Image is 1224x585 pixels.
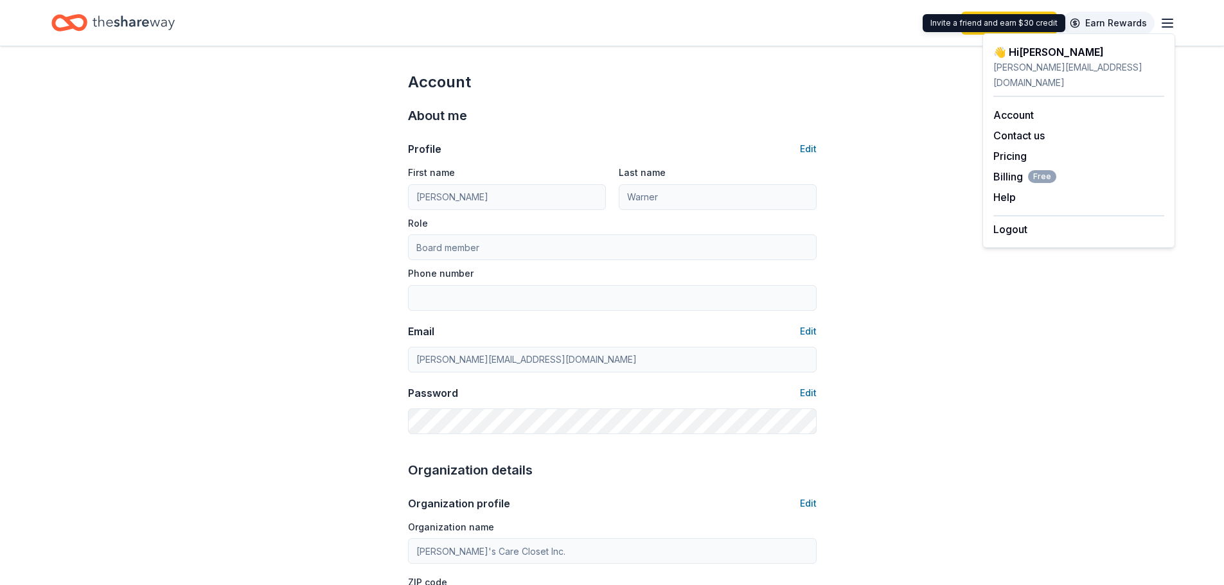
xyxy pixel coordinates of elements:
div: Email [408,324,434,339]
div: Organization details [408,460,817,480]
button: Contact us [993,128,1045,143]
div: Profile [408,141,441,157]
button: Edit [800,385,817,401]
div: About me [408,105,817,126]
div: [PERSON_NAME][EMAIL_ADDRESS][DOMAIN_NAME] [993,60,1164,91]
a: Pricing [993,150,1027,162]
div: Password [408,385,458,401]
div: Organization profile [408,496,510,511]
div: Account [408,72,817,92]
label: First name [408,166,455,179]
span: Free [1028,170,1056,183]
button: Logout [993,222,1027,237]
a: Start free trial [961,12,1057,35]
button: Edit [800,141,817,157]
div: 👋 Hi [PERSON_NAME] [993,44,1164,60]
button: BillingFree [993,169,1056,184]
span: Billing [993,169,1056,184]
label: Phone number [408,267,474,280]
label: Role [408,217,428,230]
a: Account [993,109,1034,121]
button: Edit [800,496,817,511]
button: Help [993,189,1016,205]
label: Organization name [408,521,494,534]
div: Invite a friend and earn $30 credit [923,14,1065,32]
button: Edit [800,324,817,339]
label: Last name [619,166,666,179]
a: Home [51,8,175,38]
a: Earn Rewards [1062,12,1155,35]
